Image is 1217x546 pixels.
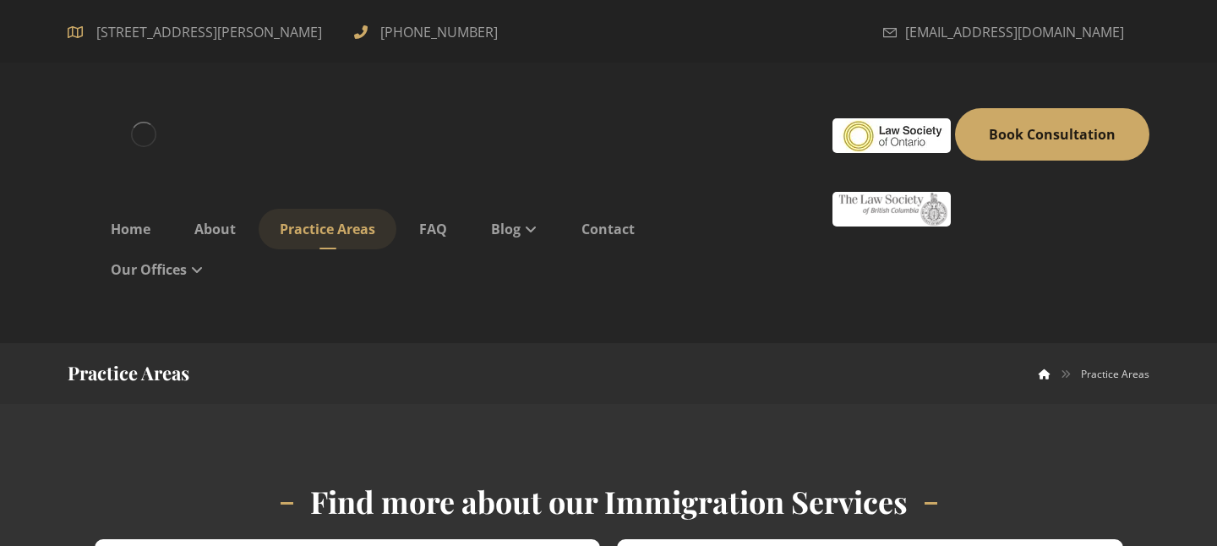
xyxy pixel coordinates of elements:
a: Book Consultation [955,108,1149,161]
span: [STREET_ADDRESS][PERSON_NAME] [90,19,329,46]
span: _ [925,502,937,505]
a: FAQ [398,209,468,249]
img: # [832,192,951,227]
span: About [194,220,236,238]
a: Blog [470,209,559,249]
span: [EMAIL_ADDRESS][DOMAIN_NAME] [905,19,1124,46]
a: Our Offices [90,249,225,290]
a: Home [90,209,172,249]
a: Advocate (IN) | Barrister (CA) | Solicitor | Notary Public [68,96,220,172]
a: [PHONE_NUMBER] [354,21,502,40]
h2: Find more about our Immigration Services [310,480,908,522]
img: Arora Law Services [68,96,220,172]
h1: Practice Areas [68,360,189,386]
a: Practice Areas [259,209,396,249]
a: Contact [560,209,656,249]
span: _ [281,502,293,505]
span: Our Offices [111,260,187,279]
span: Home [111,220,150,238]
img: # [832,118,951,153]
span: Contact [581,220,635,238]
span: Practice Areas [280,220,375,238]
a: [STREET_ADDRESS][PERSON_NAME] [68,21,329,40]
span: Book Consultation [989,125,1116,144]
span: Blog [491,220,521,238]
a: Arora Law Services [1039,367,1051,381]
span: [PHONE_NUMBER] [376,19,502,46]
span: FAQ [419,220,447,238]
a: About [173,209,257,249]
